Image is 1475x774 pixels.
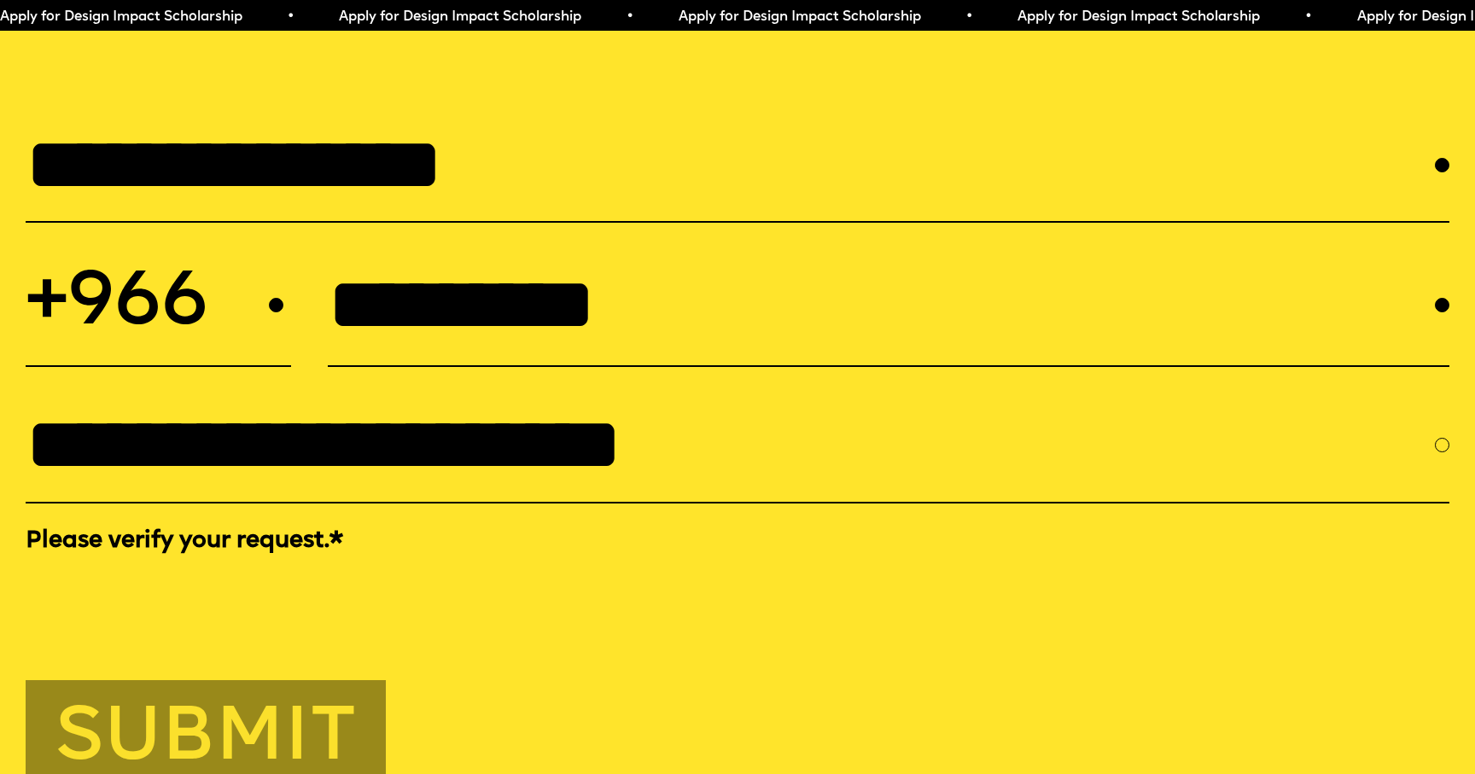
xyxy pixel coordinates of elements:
span: • [626,10,633,24]
label: Please verify your request. [26,525,1449,557]
span: • [965,10,972,24]
iframe: reCAPTCHA [26,562,285,628]
span: • [1304,10,1312,24]
span: • [286,10,294,24]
